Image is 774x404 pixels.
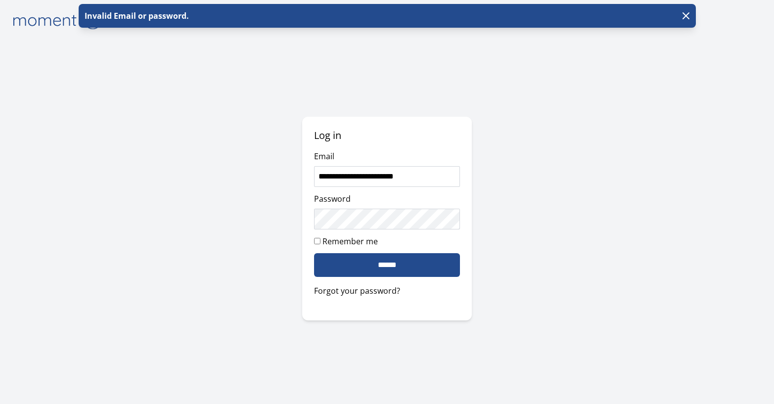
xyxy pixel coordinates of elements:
[314,129,460,142] h2: Log in
[314,285,460,297] a: Forgot your password?
[322,236,378,247] label: Remember me
[314,151,334,162] label: Email
[314,193,351,204] label: Password
[83,10,189,22] p: Invalid Email or password.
